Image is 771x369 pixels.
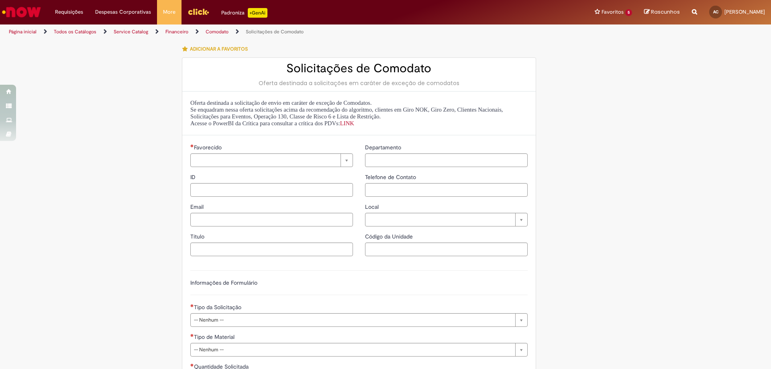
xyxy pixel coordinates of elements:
[190,100,503,126] span: Oferta destinada a solicitação de envio em caráter de exceção de Comodatos. Se enquadram nessa of...
[190,62,528,75] h2: Solicitações de Comodato
[190,304,194,307] span: Necessários
[602,8,624,16] span: Favoritos
[365,213,528,226] a: Limpar campo Local
[190,213,353,226] input: Email
[165,29,188,35] a: Financeiro
[651,8,680,16] span: Rascunhos
[206,29,228,35] a: Comodato
[644,8,680,16] a: Rascunhos
[9,29,37,35] a: Página inicial
[365,144,403,151] span: Departamento
[246,29,304,35] a: Solicitações de Comodato
[190,203,205,210] span: Email
[95,8,151,16] span: Despesas Corporativas
[190,144,194,147] span: Necessários
[194,304,243,311] span: Tipo da Solicitação
[190,233,206,240] span: Título
[194,144,223,151] span: Necessários - Favorecido
[54,29,96,35] a: Todos os Catálogos
[190,183,353,197] input: ID
[365,183,528,197] input: Telefone de Contato
[190,279,257,286] label: Informações de Formulário
[194,343,511,356] span: -- Nenhum --
[182,41,252,57] button: Adicionar a Favoritos
[365,153,528,167] input: Departamento
[194,314,511,326] span: -- Nenhum --
[190,363,194,367] span: Necessários
[190,79,528,87] div: Oferta destinada a solicitações em caráter de exceção de comodatos
[114,29,148,35] a: Service Catalog
[724,8,765,15] span: [PERSON_NAME]
[190,334,194,337] span: Necessários
[6,24,508,39] ul: Trilhas de página
[340,120,354,126] a: LINK
[190,243,353,256] input: Título
[713,9,718,14] span: AC
[55,8,83,16] span: Requisições
[365,233,414,240] span: Código da Unidade
[163,8,175,16] span: More
[365,173,418,181] span: Telefone de Contato
[625,9,632,16] span: 5
[190,46,248,52] span: Adicionar a Favoritos
[365,243,528,256] input: Código da Unidade
[194,333,236,340] span: Tipo de Material
[190,173,197,181] span: ID
[221,8,267,18] div: Padroniza
[190,153,353,167] a: Limpar campo Favorecido
[365,203,380,210] span: Local
[1,4,42,20] img: ServiceNow
[188,6,209,18] img: click_logo_yellow_360x200.png
[248,8,267,18] p: +GenAi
